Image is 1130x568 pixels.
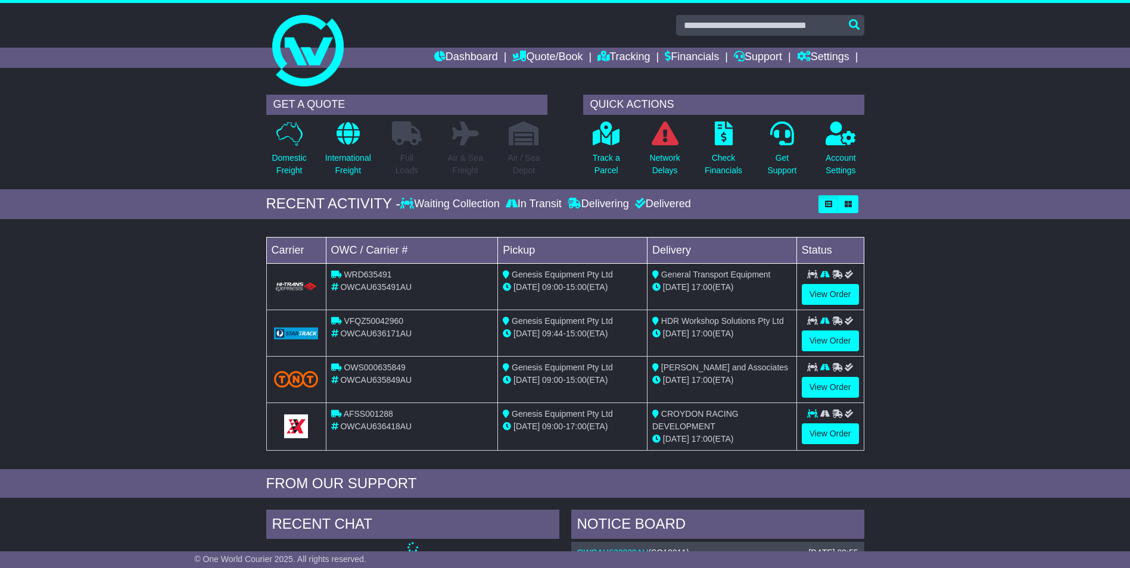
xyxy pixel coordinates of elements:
[512,48,583,68] a: Quote/Book
[571,510,864,542] div: NOTICE BOARD
[344,363,406,372] span: OWS000635849
[266,195,401,213] div: RECENT ACTIVITY -
[566,282,587,292] span: 15:00
[566,375,587,385] span: 15:00
[326,237,498,263] td: OWC / Carrier #
[344,409,393,419] span: AFSS001288
[661,363,788,372] span: [PERSON_NAME] and Associates
[652,409,739,431] span: CROYDON RACING DEVELOPMENT
[767,152,796,177] p: Get Support
[503,420,642,433] div: - (ETA)
[340,282,412,292] span: OWCAU635491AU
[513,282,540,292] span: [DATE]
[692,375,712,385] span: 17:00
[542,282,563,292] span: 09:00
[597,48,650,68] a: Tracking
[692,282,712,292] span: 17:00
[266,510,559,542] div: RECENT CHAT
[652,327,792,340] div: (ETA)
[825,121,857,183] a: AccountSettings
[503,327,642,340] div: - (ETA)
[692,329,712,338] span: 17:00
[340,329,412,338] span: OWCAU636171AU
[663,375,689,385] span: [DATE]
[652,433,792,445] div: (ETA)
[796,237,864,263] td: Status
[649,121,680,183] a: NetworkDelays
[503,374,642,386] div: - (ETA)
[498,237,648,263] td: Pickup
[513,422,540,431] span: [DATE]
[448,152,483,177] p: Air & Sea Freight
[649,152,680,177] p: Network Delays
[692,434,712,444] span: 17:00
[577,548,858,558] div: ( )
[542,422,563,431] span: 09:00
[513,329,540,338] span: [DATE]
[647,237,796,263] td: Delivery
[661,316,784,326] span: HDR Workshop Solutions Pty Ltd
[512,316,613,326] span: Genesis Equipment Pty Ltd
[592,121,621,183] a: Track aParcel
[542,329,563,338] span: 09:44
[661,270,771,279] span: General Transport Equipment
[583,95,864,115] div: QUICK ACTIONS
[652,374,792,386] div: (ETA)
[272,152,306,177] p: Domestic Freight
[652,281,792,294] div: (ETA)
[632,198,691,211] div: Delivered
[325,121,372,183] a: InternationalFreight
[665,48,719,68] a: Financials
[400,198,502,211] div: Waiting Collection
[577,548,649,557] a: OWCAU632829AU
[705,152,742,177] p: Check Financials
[344,316,403,326] span: VFQZ50042960
[565,198,632,211] div: Delivering
[512,270,613,279] span: Genesis Equipment Pty Ltd
[802,284,859,305] a: View Order
[651,548,686,557] span: SO18011
[663,282,689,292] span: [DATE]
[542,375,563,385] span: 09:00
[808,548,858,558] div: [DATE] 09:55
[340,375,412,385] span: OWCAU635849AU
[767,121,797,183] a: GetSupport
[266,95,547,115] div: GET A QUOTE
[734,48,782,68] a: Support
[593,152,620,177] p: Track a Parcel
[663,434,689,444] span: [DATE]
[340,422,412,431] span: OWCAU636418AU
[704,121,743,183] a: CheckFinancials
[512,409,613,419] span: Genesis Equipment Pty Ltd
[344,270,391,279] span: WRD635491
[802,330,859,351] a: View Order
[663,329,689,338] span: [DATE]
[797,48,849,68] a: Settings
[271,121,307,183] a: DomesticFreight
[274,371,319,387] img: TNT_Domestic.png
[434,48,498,68] a: Dashboard
[826,152,856,177] p: Account Settings
[284,414,308,438] img: GetCarrierServiceLogo
[325,152,371,177] p: International Freight
[512,363,613,372] span: Genesis Equipment Pty Ltd
[266,475,864,492] div: FROM OUR SUPPORT
[274,282,319,293] img: HiTrans.png
[274,327,319,339] img: GetCarrierServiceLogo
[566,329,587,338] span: 15:00
[392,152,422,177] p: Full Loads
[513,375,540,385] span: [DATE]
[194,554,366,564] span: © One World Courier 2025. All rights reserved.
[266,237,326,263] td: Carrier
[503,281,642,294] div: - (ETA)
[802,377,859,398] a: View Order
[566,422,587,431] span: 17:00
[503,198,565,211] div: In Transit
[802,423,859,444] a: View Order
[508,152,540,177] p: Air / Sea Depot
